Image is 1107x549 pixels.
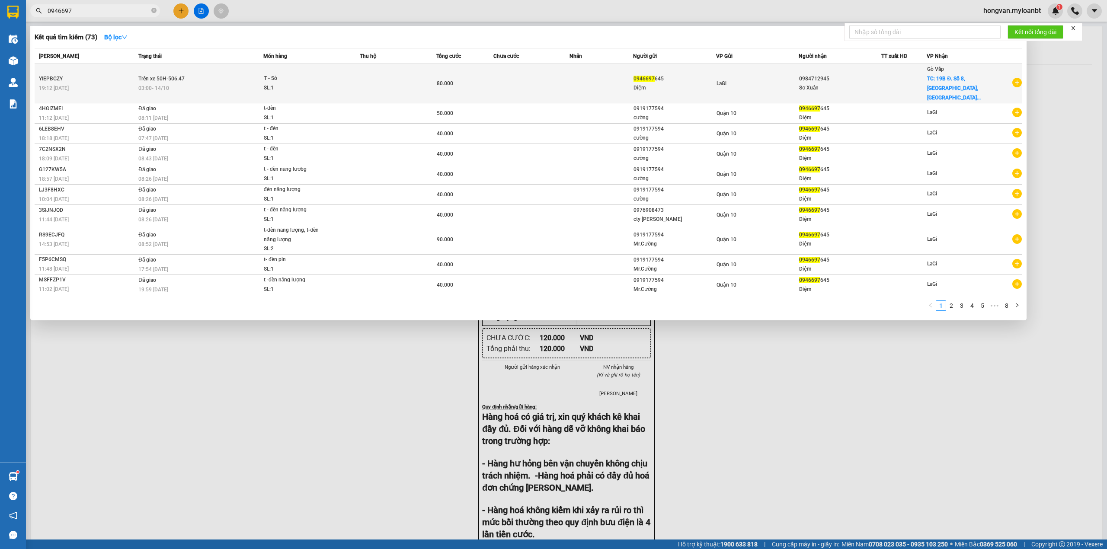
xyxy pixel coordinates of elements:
[633,53,657,59] span: Người gửi
[717,212,736,218] span: Quận 10
[633,265,715,274] div: Mr.Cường
[138,105,156,112] span: Đã giao
[138,176,168,182] span: 08:26 [DATE]
[927,150,937,156] span: LaGi
[264,124,329,134] div: t - đèn
[927,53,948,59] span: VP Nhận
[799,174,881,183] div: Diệm
[1001,300,1012,311] li: 8
[39,255,136,264] div: F5P6CMSQ
[138,287,168,293] span: 19:59 [DATE]
[569,53,582,59] span: Nhãn
[39,124,136,134] div: 6LEB8EHV
[138,217,168,223] span: 08:26 [DATE]
[633,285,715,294] div: Mr.Cường
[9,531,17,539] span: message
[799,124,881,134] div: 645
[122,34,128,40] span: down
[1012,209,1022,219] span: plus-circle
[437,171,453,177] span: 40.000
[1012,108,1022,117] span: plus-circle
[1014,27,1056,37] span: Kết nối tổng đài
[39,206,136,215] div: 3SIJNJQD
[9,56,18,65] img: warehouse-icon
[264,205,329,215] div: t - đèn năng lượng
[927,261,937,267] span: LaGi
[264,74,329,83] div: T - Sò
[1012,128,1022,137] span: plus-circle
[717,192,736,198] span: Quận 10
[957,300,967,311] li: 3
[633,145,715,154] div: 0919177594
[264,134,329,143] div: SL: 1
[138,135,168,141] span: 07:47 [DATE]
[978,301,987,310] a: 5
[9,492,17,500] span: question-circle
[1012,234,1022,244] span: plus-circle
[39,176,69,182] span: 18:57 [DATE]
[633,113,715,122] div: cường
[1070,25,1076,31] span: close
[799,134,881,143] div: Diệm
[717,151,736,157] span: Quận 10
[799,206,881,215] div: 645
[881,53,908,59] span: TT xuất HĐ
[264,285,329,294] div: SL: 1
[1012,279,1022,289] span: plus-circle
[39,115,69,121] span: 11:12 [DATE]
[1012,300,1022,311] li: Next Page
[39,196,69,202] span: 10:04 [DATE]
[437,80,453,86] span: 80.000
[1014,303,1020,308] span: right
[264,265,329,274] div: SL: 1
[799,146,820,152] span: 0946697
[39,53,79,59] span: [PERSON_NAME]
[264,185,329,195] div: đèn năng lượng
[799,154,881,163] div: Diệm
[1012,148,1022,158] span: plus-circle
[925,300,936,311] button: left
[437,282,453,288] span: 40.000
[264,154,329,163] div: SL: 1
[264,113,329,123] div: SL: 1
[799,145,881,154] div: 645
[927,211,937,217] span: LaGi
[799,165,881,174] div: 645
[39,217,69,223] span: 11:44 [DATE]
[39,145,136,154] div: 7C2NSX2N
[39,74,136,83] div: YIEPBGZY
[799,185,881,195] div: 645
[967,301,977,310] a: 4
[437,131,453,137] span: 40.000
[104,34,128,41] strong: Bộ lọc
[9,472,18,481] img: warehouse-icon
[927,76,981,101] span: TC: 19B Đ. Số 8, [GEOGRAPHIC_DATA], [GEOGRAPHIC_DATA]...
[717,80,726,86] span: LaGi
[1012,78,1022,87] span: plus-circle
[9,99,18,109] img: solution-icon
[138,277,156,283] span: Đã giao
[988,300,1001,311] span: •••
[9,35,18,44] img: warehouse-icon
[633,104,715,113] div: 0919177594
[936,300,946,311] li: 1
[138,76,185,82] span: Trên xe 50H-506.47
[437,192,453,198] span: 40.000
[97,30,134,44] button: Bộ lọcdown
[138,241,168,247] span: 08:52 [DATE]
[799,126,820,132] span: 0946697
[633,239,715,249] div: Mr.Cường
[799,83,881,93] div: Sơ Xuân
[799,277,820,283] span: 0946697
[138,146,156,152] span: Đã giao
[633,174,715,183] div: cường
[9,78,18,87] img: warehouse-icon
[633,215,715,224] div: cty [PERSON_NAME]
[264,104,329,113] div: t-đèn
[264,244,329,254] div: SL: 2
[264,195,329,204] div: SL: 1
[437,236,453,243] span: 90.000
[151,8,157,13] span: close-circle
[264,144,329,154] div: t - đèn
